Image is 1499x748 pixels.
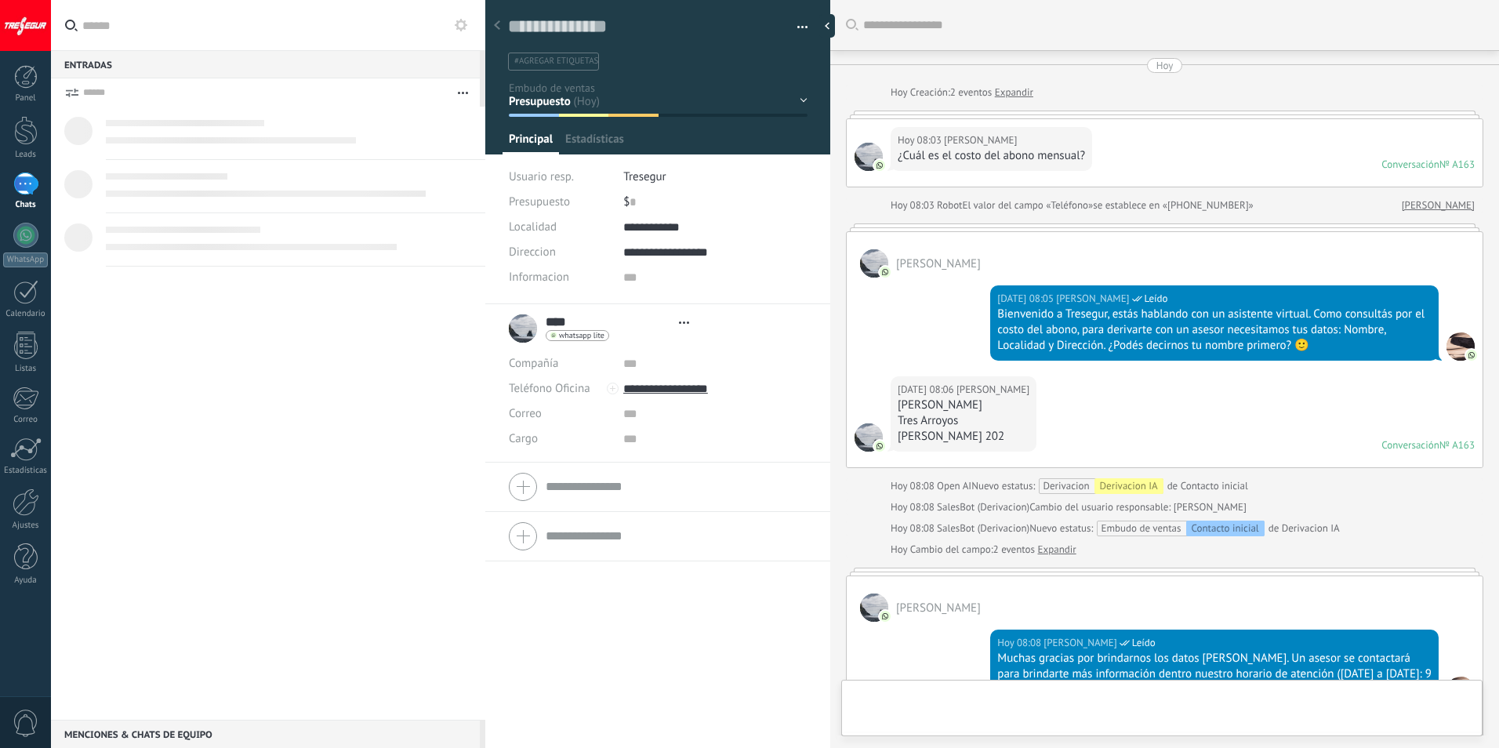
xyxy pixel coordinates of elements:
div: Hoy 08:03 [891,198,937,213]
span: Sami [855,143,883,171]
div: Ayuda [3,576,49,586]
span: Direccion [509,246,556,258]
div: Menciones & Chats de equipo [51,720,480,748]
span: Sami [944,133,1017,148]
div: Derivacion IA [1094,478,1163,494]
span: Sami [860,594,888,622]
span: Nuevo estatus: [1029,521,1093,536]
div: [PERSON_NAME] [898,398,1029,413]
div: Hoy [1156,58,1174,73]
span: Robot [937,198,962,212]
div: Cambio del campo: [891,542,1076,557]
span: Correo [509,406,542,421]
div: [DATE] 08:06 [898,382,956,398]
span: Estadísticas [565,132,624,154]
div: Direccion [509,240,612,265]
span: whatsapp lite [559,332,604,340]
div: Presupuesto [509,190,612,215]
span: se establece en «[PHONE_NUMBER]» [1093,198,1254,213]
div: Muchas gracias por brindarnos los datos [PERSON_NAME]. Un asesor se contactará para brindarte más... [997,651,1432,698]
span: #agregar etiquetas [514,56,598,67]
span: Open AI [937,479,971,492]
div: Informacion [509,265,612,290]
span: Usuario resp. [509,169,574,184]
span: 2 eventos [993,542,1035,557]
span: Fernando (Oficina de Venta) [1056,291,1129,307]
div: Hoy 08:03 [898,133,944,148]
div: Ocultar [819,14,835,38]
div: Hoy [891,85,910,100]
span: SalesBot (Derivacion) [937,521,1029,535]
img: com.amocrm.amocrmwa.svg [880,611,891,622]
div: Correo [3,415,49,425]
div: Hoy 08:08 [891,499,937,515]
img: com.amocrm.amocrmwa.svg [874,160,885,171]
div: Hoy 08:08 [997,635,1043,651]
button: Correo [509,401,542,427]
div: Cambio del usuario responsable: [PERSON_NAME] [891,499,1247,515]
div: Compañía [509,351,612,376]
img: com.amocrm.amocrmwa.svg [874,441,885,452]
span: Tresegur [623,169,666,184]
div: Cargo [509,427,612,452]
div: Creación: [891,85,1033,100]
span: Leído [1132,635,1156,651]
a: [PERSON_NAME] [1402,198,1475,213]
div: Entradas [51,50,480,78]
div: Estadísticas [3,466,49,476]
span: Fernando [1446,677,1475,705]
span: Sami [896,256,981,271]
span: SalesBot (Derivacion) [937,500,1029,514]
div: Usuario resp. [509,165,612,190]
div: Listas [3,364,49,374]
span: Sami [860,249,888,278]
span: Sami [896,601,981,615]
span: El valor del campo «Teléfono» [963,198,1094,213]
div: de Derivacion IA [1029,521,1340,536]
span: Cargo [509,433,538,445]
a: Expandir [1038,542,1076,557]
div: № A163 [1439,158,1475,171]
div: Leads [3,150,49,160]
div: Conversación [1381,158,1439,171]
span: Fernando [1446,332,1475,361]
span: Nuevo estatus: [971,478,1035,494]
span: Principal [509,132,553,154]
div: Conversación [1381,438,1439,452]
span: 2 eventos [950,85,992,100]
span: Localidad [509,221,557,233]
div: Contacto inicial [1186,521,1265,536]
div: Panel [3,93,49,103]
div: ¿Cuál es el costo del abono mensual? [898,148,1085,164]
div: Chats [3,200,49,210]
span: Presupuesto [509,194,570,209]
div: WhatsApp [3,252,48,267]
span: Leído [1145,291,1168,307]
img: com.amocrm.amocrmwa.svg [1466,350,1477,361]
span: Informacion [509,271,569,283]
div: de Contacto inicial [971,478,1248,494]
img: com.amocrm.amocrmwa.svg [880,267,891,278]
span: Teléfono Oficina [509,381,590,396]
span: Sami [855,423,883,452]
a: Expandir [995,85,1033,100]
div: [PERSON_NAME] 202 [898,429,1029,445]
div: Hoy 08:08 [891,521,937,536]
div: Ajustes [3,521,49,531]
div: № A163 [1439,438,1475,452]
div: [DATE] 08:05 [997,291,1056,307]
div: $ [623,190,808,215]
div: Bienvenido a Tresegur, estás hablando con un asistente virtual. Como consultás por el costo del a... [997,307,1432,354]
div: Hoy 08:08 [891,478,937,494]
div: Hoy [891,542,910,557]
div: Tres Arroyos [898,413,1029,429]
div: Localidad [509,215,612,240]
span: Fernando (Oficina de Venta) [1043,635,1116,651]
span: Sami [956,382,1029,398]
button: Teléfono Oficina [509,376,590,401]
div: Calendario [3,309,49,319]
